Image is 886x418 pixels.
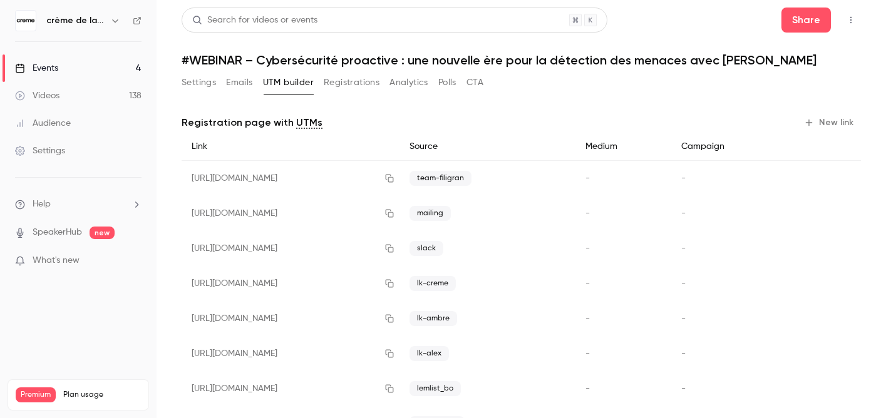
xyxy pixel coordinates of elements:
span: lemlist_bo [410,381,461,396]
div: [URL][DOMAIN_NAME] [182,231,399,266]
span: - [585,279,590,288]
iframe: Noticeable Trigger [126,255,142,267]
button: New link [799,113,861,133]
div: [URL][DOMAIN_NAME] [182,196,399,231]
div: [URL][DOMAIN_NAME] [182,371,399,406]
span: - [681,349,686,358]
h6: crème de la crème [46,14,105,27]
span: - [585,314,590,323]
span: mailing [410,206,451,221]
span: slack [410,241,443,256]
span: - [681,384,686,393]
div: Videos [15,89,59,102]
button: Emails [226,73,252,93]
a: SpeakerHub [33,226,82,239]
div: Settings [15,145,65,157]
span: lk-creme [410,276,456,291]
button: Settings [182,73,216,93]
span: lk-ambre [410,311,457,326]
a: UTMs [296,115,322,130]
div: [URL][DOMAIN_NAME] [182,336,399,371]
span: - [585,209,590,218]
button: Polls [438,73,456,93]
span: - [585,244,590,253]
span: - [681,244,686,253]
button: Registrations [324,73,379,93]
img: crème de la crème [16,11,36,31]
span: - [681,174,686,183]
span: Plan usage [63,390,141,400]
span: team-filigran [410,171,471,186]
div: Events [15,62,58,74]
div: [URL][DOMAIN_NAME] [182,161,399,196]
div: [URL][DOMAIN_NAME] [182,266,399,301]
div: Audience [15,117,71,130]
div: Medium [575,133,671,161]
li: help-dropdown-opener [15,198,142,211]
span: What's new [33,254,80,267]
button: UTM builder [263,73,314,93]
div: Campaign [671,133,788,161]
button: CTA [466,73,483,93]
span: - [585,349,590,358]
h1: #WEBINAR – Cybersécurité proactive : une nouvelle ère pour la détection des menaces avec [PERSON_... [182,53,861,68]
button: Analytics [389,73,428,93]
div: Source [399,133,575,161]
span: Premium [16,387,56,402]
span: - [681,314,686,323]
span: lk-alex [410,346,449,361]
div: Link [182,133,399,161]
div: [URL][DOMAIN_NAME] [182,301,399,336]
span: - [681,279,686,288]
span: - [681,209,686,218]
span: - [585,384,590,393]
div: Search for videos or events [192,14,317,27]
span: Help [33,198,51,211]
span: new [90,227,115,239]
button: Share [781,8,831,33]
span: - [585,174,590,183]
p: Registration page with [182,115,322,130]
